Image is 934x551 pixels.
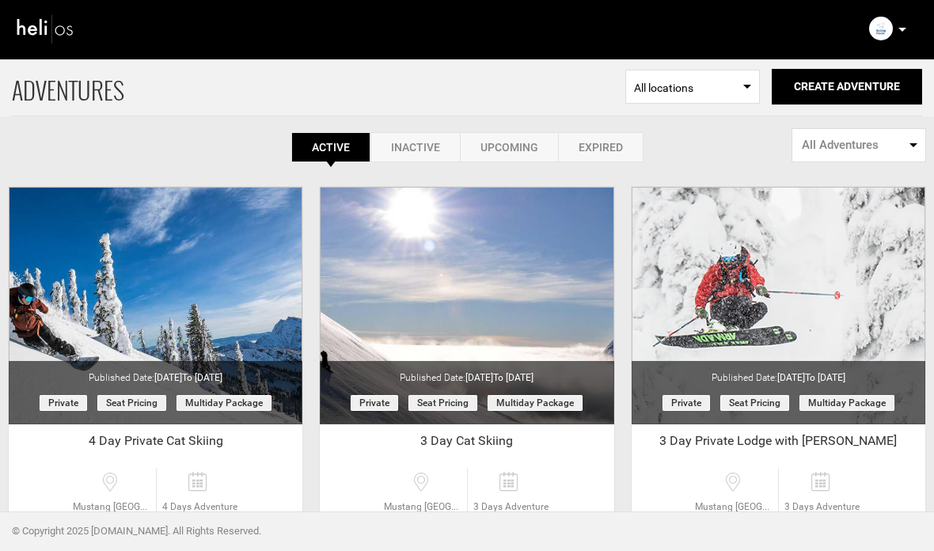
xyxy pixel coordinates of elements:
[625,70,760,104] span: Select box activate
[12,58,625,116] span: ADVENTURES
[691,500,778,514] span: Mustang [GEOGRAPHIC_DATA], [GEOGRAPHIC_DATA], [GEOGRAPHIC_DATA], [GEOGRAPHIC_DATA], [GEOGRAPHIC_D...
[792,128,926,162] button: All Adventures
[370,132,460,162] a: Inactive
[779,500,865,514] span: 3 Days Adventure
[777,372,845,383] span: [DATE]
[460,132,558,162] a: Upcoming
[408,395,477,411] span: Seat Pricing
[493,372,533,383] span: to [DATE]
[663,395,710,411] span: Private
[182,372,222,383] span: to [DATE]
[869,17,893,40] img: img_0ff4e6702feb5b161957f2ea789f15f4.png
[488,395,583,411] span: Multiday package
[9,432,302,456] div: 4 Day Private Cat Skiing
[380,500,467,514] span: Mustang [GEOGRAPHIC_DATA], [GEOGRAPHIC_DATA], [GEOGRAPHIC_DATA], [GEOGRAPHIC_DATA], [GEOGRAPHIC_D...
[802,137,906,154] span: All Adventures
[291,132,370,162] a: Active
[558,132,644,162] a: Expired
[320,361,613,385] div: Published Date:
[177,395,271,411] span: Multiday package
[320,432,613,456] div: 3 Day Cat Skiing
[69,500,156,514] span: Mustang [GEOGRAPHIC_DATA], [GEOGRAPHIC_DATA], [GEOGRAPHIC_DATA], [GEOGRAPHIC_DATA], [GEOGRAPHIC_D...
[40,395,87,411] span: Private
[9,361,302,385] div: Published Date:
[799,395,894,411] span: Multiday package
[465,372,533,383] span: [DATE]
[805,372,845,383] span: to [DATE]
[772,69,922,104] button: Create Adventure
[632,432,925,456] div: 3 Day Private Lodge with [PERSON_NAME]
[720,395,789,411] span: Seat Pricing
[632,361,925,385] div: Published Date:
[154,372,222,383] span: [DATE]
[157,500,243,514] span: 4 Days Adventure
[16,11,75,46] img: heli-logo
[351,395,398,411] span: Private
[97,395,166,411] span: Seat Pricing
[634,80,751,96] span: All locations
[468,500,554,514] span: 3 Days Adventure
